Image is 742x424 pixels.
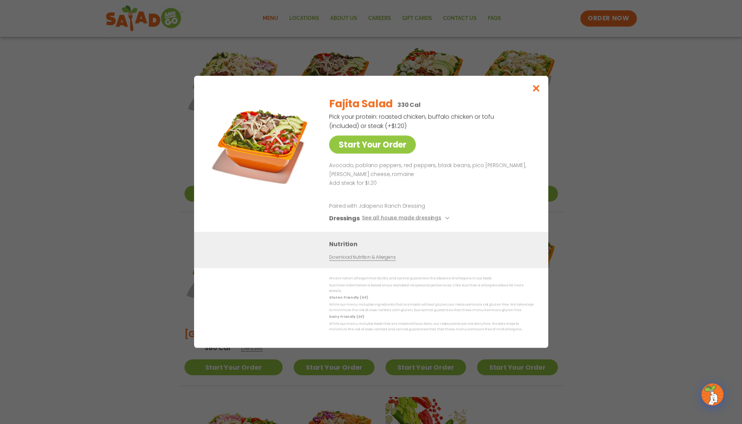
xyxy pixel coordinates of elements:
button: Close modal [524,76,548,100]
p: Paired with Jalapeno Ranch Dressing [329,202,466,210]
p: We are not an allergen free facility and cannot guarantee the absence of allergens in our foods. [329,276,534,281]
p: Avocado, poblano peppers, red peppers, black beans, pico [PERSON_NAME], [PERSON_NAME] cheese, rom... [329,161,531,179]
a: Start Your Order [329,136,416,154]
p: Pick your protein: roasted chicken, buffalo chicken or tofu (included) or steak (+$1.20) [329,112,495,130]
a: Download Nutrition & Allergens [329,254,396,261]
img: wpChatIcon [702,384,723,405]
p: While our menu includes ingredients that are made without gluten, our restaurants are not gluten ... [329,302,534,313]
button: See all house made dressings [362,214,451,223]
img: Featured product photo for Fajita Salad [211,90,314,194]
h3: Nutrition [329,240,537,249]
h3: Dressings [329,214,360,223]
h2: Fajita Salad [329,96,393,112]
p: Add steak for $1.20 [329,179,531,188]
p: Nutrition information is based on our standard recipes and portion sizes. Click Nutrition & Aller... [329,283,534,294]
strong: Gluten Friendly (GF) [329,295,367,300]
p: 330 Cal [397,100,421,109]
p: While our menu includes foods that are made without dairy, our restaurants are not dairy free. We... [329,321,534,332]
strong: Dairy Friendly (DF) [329,315,364,319]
